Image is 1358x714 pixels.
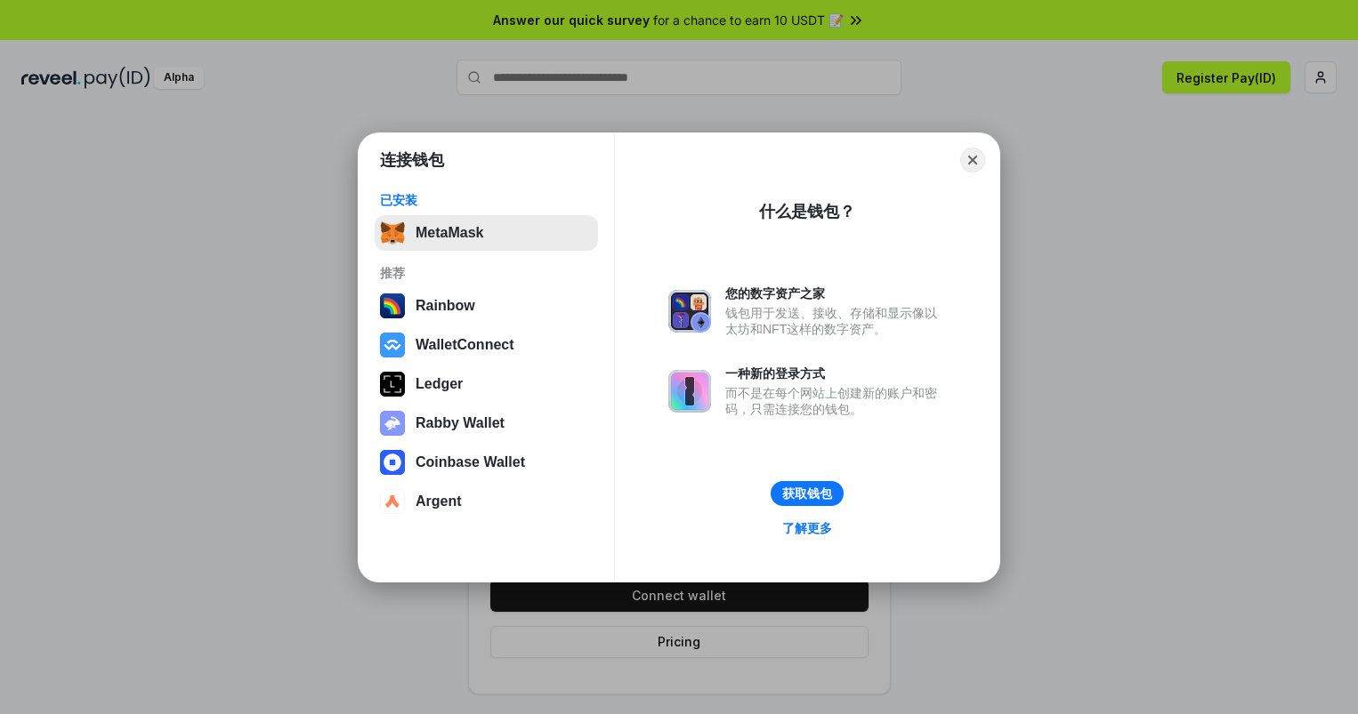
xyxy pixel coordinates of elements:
button: Rabby Wallet [375,405,598,441]
button: Close [960,148,985,172]
h1: 连接钱包 [380,149,444,171]
img: svg+xml,%3Csvg%20xmlns%3D%22http%3A%2F%2Fwww.w3.org%2F2000%2Fsvg%22%20fill%3D%22none%22%20viewBox... [380,411,405,436]
div: 钱包用于发送、接收、存储和显示像以太坊和NFT这样的数字资产。 [725,305,946,337]
a: 了解更多 [772,517,843,540]
img: svg+xml,%3Csvg%20width%3D%22120%22%20height%3D%22120%22%20viewBox%3D%220%200%20120%20120%22%20fil... [380,293,405,318]
button: WalletConnect [375,327,598,363]
button: 获取钱包 [771,481,844,506]
div: Rainbow [416,298,475,314]
img: svg+xml,%3Csvg%20width%3D%2228%22%20height%3D%2228%22%20viewBox%3D%220%200%2028%2028%22%20fill%3D... [380,489,405,514]
img: svg+xml,%3Csvg%20width%3D%2228%22%20height%3D%2228%22%20viewBox%3D%220%200%2028%2028%22%20fill%3D... [380,333,405,357]
img: svg+xml,%3Csvg%20fill%3D%22none%22%20height%3D%2233%22%20viewBox%3D%220%200%2035%2033%22%20width%... [380,221,405,245]
img: svg+xml,%3Csvg%20xmlns%3D%22http%3A%2F%2Fwww.w3.org%2F2000%2Fsvg%22%20width%3D%2228%22%20height%3... [380,372,405,397]
div: MetaMask [416,225,483,241]
div: Argent [416,493,462,509]
div: Rabby Wallet [416,415,505,431]
div: 您的数字资产之家 [725,285,946,301]
div: 而不是在每个网站上创建新的账户和密码，只需连接您的钱包。 [725,385,946,417]
button: MetaMask [375,215,598,251]
button: Ledger [375,366,598,402]
div: 已安装 [380,192,593,208]
img: svg+xml,%3Csvg%20xmlns%3D%22http%3A%2F%2Fwww.w3.org%2F2000%2Fsvg%22%20fill%3D%22none%22%20viewBox... [668,290,711,333]
div: 一种新的登录方式 [725,365,946,381]
div: 了解更多 [782,520,832,536]
button: Coinbase Wallet [375,445,598,480]
button: Rainbow [375,288,598,324]
div: 获取钱包 [782,485,832,501]
img: svg+xml,%3Csvg%20xmlns%3D%22http%3A%2F%2Fwww.w3.org%2F2000%2Fsvg%22%20fill%3D%22none%22%20viewBox... [668,370,711,413]
div: Ledger [416,376,463,392]
div: 推荐 [380,265,593,281]
div: WalletConnect [416,337,514,353]
button: Argent [375,484,598,519]
div: Coinbase Wallet [416,454,525,470]
div: 什么是钱包？ [759,201,855,222]
img: svg+xml,%3Csvg%20width%3D%2228%22%20height%3D%2228%22%20viewBox%3D%220%200%2028%2028%22%20fill%3D... [380,450,405,475]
